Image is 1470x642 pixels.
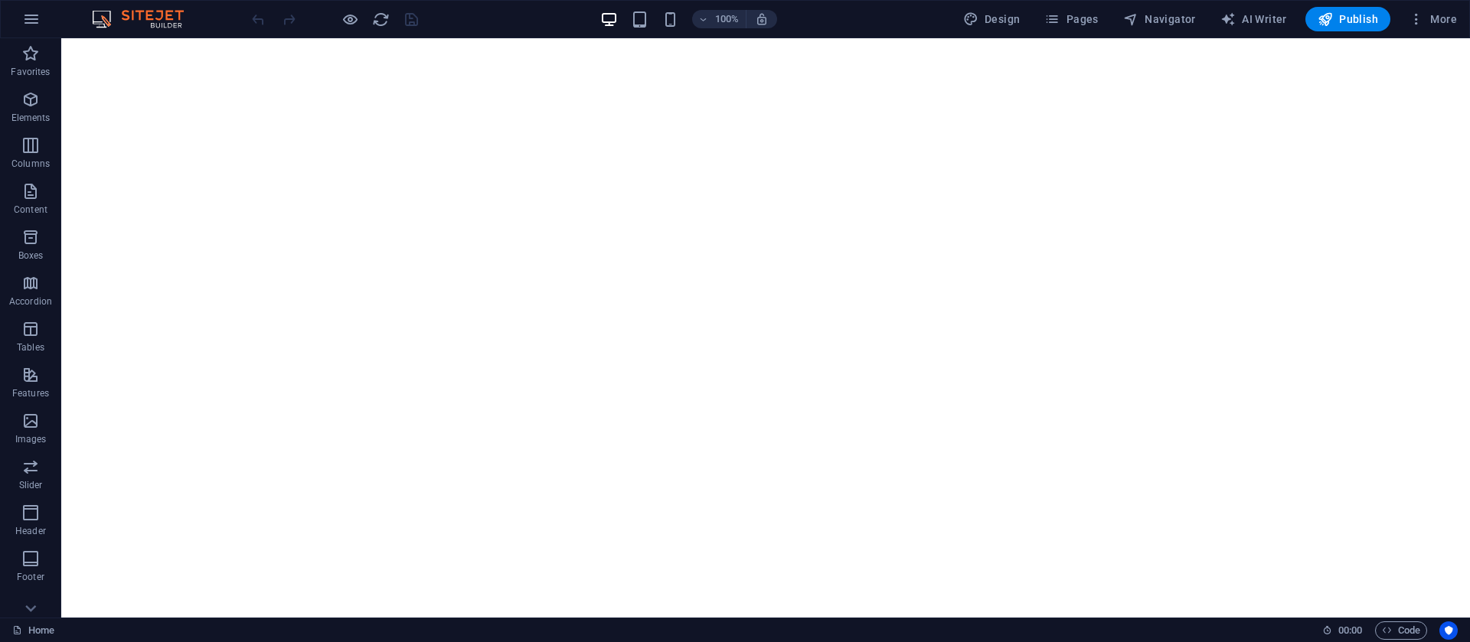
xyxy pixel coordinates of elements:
span: AI Writer [1220,11,1287,27]
p: Features [12,387,49,399]
button: Publish [1305,7,1390,31]
button: AI Writer [1214,7,1293,31]
p: Slider [19,479,43,491]
span: Pages [1044,11,1098,27]
p: Accordion [9,295,52,308]
p: Boxes [18,249,44,262]
button: Usercentrics [1439,621,1458,640]
button: reload [371,10,390,28]
h6: 100% [715,10,740,28]
p: Header [15,525,46,537]
a: Click to cancel selection. Double-click to open Pages [12,621,54,640]
button: Click here to leave preview mode and continue editing [341,10,359,28]
p: Footer [17,571,44,583]
i: Reload page [372,11,390,28]
button: Pages [1038,7,1104,31]
img: Editor Logo [88,10,203,28]
button: Navigator [1117,7,1202,31]
p: Images [15,433,47,445]
span: 00 00 [1338,621,1362,640]
h6: Session time [1322,621,1363,640]
span: Publish [1318,11,1378,27]
span: : [1349,624,1351,636]
button: More [1403,7,1463,31]
button: Design [957,7,1027,31]
span: Design [963,11,1021,27]
i: On resize automatically adjust zoom level to fit chosen device. [755,12,769,26]
button: Code [1375,621,1427,640]
span: Code [1382,621,1420,640]
p: Columns [11,158,50,170]
span: More [1409,11,1457,27]
p: Elements [11,112,51,124]
div: Design (Ctrl+Alt+Y) [957,7,1027,31]
p: Content [14,204,47,216]
p: Favorites [11,66,50,78]
span: Navigator [1123,11,1196,27]
button: 100% [692,10,746,28]
p: Tables [17,341,44,354]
